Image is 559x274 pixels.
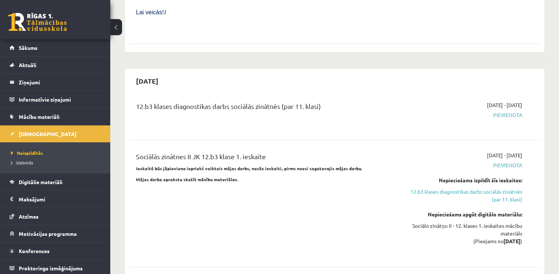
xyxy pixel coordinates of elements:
span: Pievienota [401,161,522,169]
span: Sākums [19,44,37,51]
a: Ziņojumi [10,74,101,91]
h2: [DATE] [129,72,166,89]
strong: [DATE] [504,238,520,244]
span: Aktuāli [19,62,36,68]
span: [DATE] - [DATE] [487,151,522,159]
a: Maksājumi [10,191,101,208]
a: [DEMOGRAPHIC_DATA] [10,125,101,142]
span: Neizpildītās [11,150,43,156]
span: [DEMOGRAPHIC_DATA] [19,131,76,137]
div: Nepieciešams apgūt digitālo materiālu: [401,211,522,218]
legend: Ziņojumi [19,74,101,91]
span: Pievienota [401,111,522,119]
span: J [164,9,166,15]
span: Atzīmes [19,213,39,220]
a: Mācību materiāli [10,108,101,125]
div: Nepieciešams izpildīt šīs ieskaites: [401,176,522,184]
a: Aktuāli [10,56,101,73]
a: Rīgas 1. Tālmācības vidusskola [8,13,67,31]
span: Mācību materiāli [19,113,60,120]
a: Digitālie materiāli [10,173,101,190]
span: Lai veicās! [136,9,164,15]
a: Motivācijas programma [10,225,101,242]
div: Sociālās zinātnes II JK 12.b3 klase 1. ieskaite [136,151,390,165]
span: Motivācijas programma [19,230,77,237]
strong: Ieskaitē būs jāpievieno iepriekš veiktais mājas darbs, nesāc ieskaiti, pirms neesi sagatavojis mā... [136,165,363,171]
span: Digitālie materiāli [19,179,62,185]
strong: Mājas darba aprakstu skatīt mācību materiālos. [136,176,239,182]
span: Konferences [19,248,50,254]
a: Informatīvie ziņojumi [10,91,101,108]
span: Proktoringa izmēģinājums [19,265,83,271]
div: Sociālo zinātņu II - 12. klases 1. ieskaites mācību materiāls (Pieejams no ) [401,222,522,245]
span: [DATE] - [DATE] [487,101,522,109]
a: Atzīmes [10,208,101,225]
a: Sākums [10,39,101,56]
span: Izlabotās [11,160,33,165]
legend: Informatīvie ziņojumi [19,91,101,108]
legend: Maksājumi [19,191,101,208]
div: 12.b3 klases diagnostikas darbs sociālās zinātnēs (par 11. klasi) [136,101,390,115]
a: Izlabotās [11,159,103,166]
a: Neizpildītās [11,150,103,156]
a: 12.b3 klases diagnostikas darbs sociālās zinātnēs (par 11. klasi) [401,188,522,203]
a: Konferences [10,242,101,259]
